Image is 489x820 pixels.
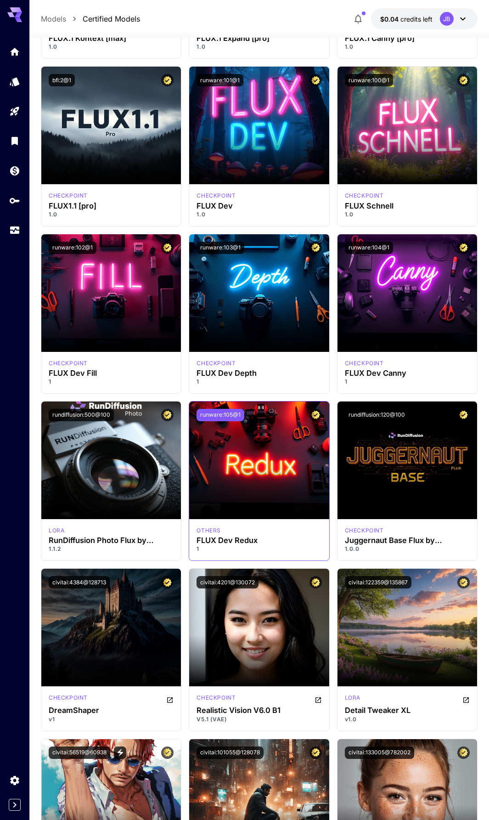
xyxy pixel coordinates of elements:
p: lora [345,694,360,702]
p: 1 [345,378,470,386]
div: SDXL 1.0 [345,694,360,705]
div: fluxpro [49,192,88,200]
div: FLUX.1 D [345,526,384,535]
h3: Realistic Vision V6.0 B1 [197,706,321,715]
p: 1 [49,378,174,386]
p: lora [49,526,64,535]
button: civitai:133005@782002 [345,746,414,759]
p: checkpoint [197,694,236,702]
button: Certified Model – Vetted for best performance and includes a commercial license. [457,409,470,421]
button: Certified Model – Vetted for best performance and includes a commercial license. [161,409,174,421]
a: Certified Models [83,13,140,24]
button: Certified Model – Vetted for best performance and includes a commercial license. [309,242,322,254]
h3: FLUX.1 Canny [pro] [345,34,470,43]
h3: FLUX1.1 [pro] [49,202,174,210]
a: Models [41,13,66,24]
button: runware:105@1 [197,409,244,421]
button: Certified Model – Vetted for best performance and includes a commercial license. [457,746,470,759]
button: $0.0404JB [371,8,478,29]
div: Models [9,73,20,85]
h3: DreamShaper [49,706,174,715]
div: SD 1.5 [197,694,236,705]
p: 1.0 [197,210,321,219]
p: 1.0 [345,43,470,51]
h3: FLUX Dev Fill [49,369,174,378]
div: JB [440,12,454,26]
p: checkpoint [49,694,88,702]
button: Certified Model – Vetted for best performance and includes a commercial license. [161,74,174,86]
button: Certified Model – Vetted for best performance and includes a commercial license. [309,746,322,759]
button: Open in CivitAI [462,694,470,705]
button: runware:103@1 [197,242,244,254]
p: checkpoint [345,359,384,368]
p: v1.0 [345,715,470,724]
button: bfl:2@1 [49,74,75,86]
div: Usage [9,225,20,236]
button: Certified Model – Vetted for best performance and includes a commercial license. [309,576,322,588]
p: checkpoint [49,359,88,368]
button: civitai:56519@60938 [49,746,110,759]
button: runware:101@1 [197,74,243,86]
div: FLUX.1 D [345,359,384,368]
p: V5.1 (VAE) [197,715,321,724]
h3: FLUX Dev [197,202,321,210]
button: Open in CivitAI [166,694,174,705]
button: Certified Model – Vetted for best performance and includes a commercial license. [161,576,174,588]
span: credits left [400,15,433,23]
button: civitai:4384@128713 [49,576,110,588]
button: runware:102@1 [49,242,96,254]
div: FLUX.1 D [197,526,221,535]
div: API Keys [9,195,20,206]
button: Certified Model – Vetted for best performance and includes a commercial license. [161,746,174,759]
div: FLUX.1 D [49,526,64,535]
p: v1 [49,715,174,724]
h3: FLUX Dev Redux [197,536,321,545]
div: Home [9,46,20,57]
div: Detail Tweaker XL [345,706,470,715]
p: 1.0 [49,43,174,51]
p: 1.0 [197,43,321,51]
div: FLUX.1 D [197,192,236,200]
button: runware:100@1 [345,74,393,86]
h3: Juggernaut Base Flux by RunDiffusion [345,536,470,545]
div: FLUX.1 D [197,359,236,368]
button: civitai:4201@130072 [197,576,259,588]
p: 1 [197,545,321,553]
button: Certified Model – Vetted for best performance and includes a commercial license. [457,74,470,86]
button: Expand sidebar [9,799,21,811]
h3: FLUX Dev Depth [197,369,321,378]
button: Certified Model – Vetted for best performance and includes a commercial license. [457,242,470,254]
p: 1.0 [49,210,174,219]
div: $0.0404 [380,14,433,24]
h3: FLUX Schnell [345,202,470,210]
p: 1.1.2 [49,545,174,553]
button: Certified Model – Vetted for best performance and includes a commercial license. [457,576,470,588]
button: civitai:101055@128078 [197,746,264,759]
p: checkpoint [345,526,384,535]
h3: RunDiffusion Photo Flux by RunDiffusion [49,536,174,545]
button: rundiffusion:120@100 [345,409,409,421]
p: 1.0 [345,210,470,219]
button: rundiffusion:500@100 [49,409,114,421]
p: checkpoint [197,359,236,368]
h3: FLUX.1 Expand [pro] [197,34,321,43]
button: Certified Model – Vetted for best performance and includes a commercial license. [309,409,322,421]
div: FLUX Dev Canny [345,369,470,378]
div: FLUX.1 D [49,359,88,368]
div: Playground [9,106,20,117]
div: Wallet [9,165,20,176]
div: Library [9,135,20,147]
